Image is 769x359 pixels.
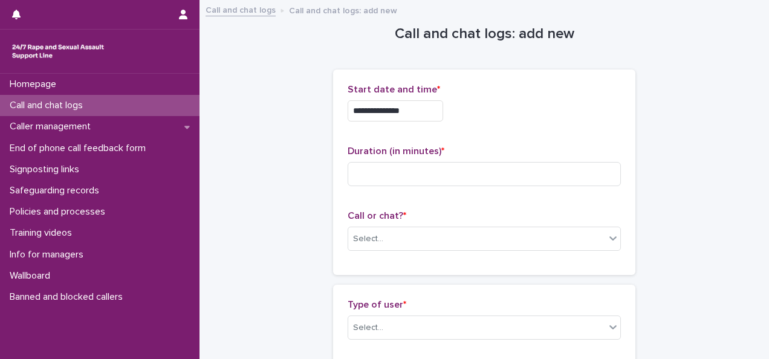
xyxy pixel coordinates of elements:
[353,233,383,245] div: Select...
[348,146,444,156] span: Duration (in minutes)
[5,79,66,90] p: Homepage
[289,3,397,16] p: Call and chat logs: add new
[5,270,60,282] p: Wallboard
[348,300,406,309] span: Type of user
[353,322,383,334] div: Select...
[5,121,100,132] p: Caller management
[5,143,155,154] p: End of phone call feedback form
[5,291,132,303] p: Banned and blocked callers
[10,39,106,63] img: rhQMoQhaT3yELyF149Cw
[348,211,406,221] span: Call or chat?
[5,249,93,260] p: Info for managers
[5,164,89,175] p: Signposting links
[5,206,115,218] p: Policies and processes
[348,85,440,94] span: Start date and time
[5,185,109,196] p: Safeguarding records
[333,25,635,43] h1: Call and chat logs: add new
[206,2,276,16] a: Call and chat logs
[5,100,92,111] p: Call and chat logs
[5,227,82,239] p: Training videos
